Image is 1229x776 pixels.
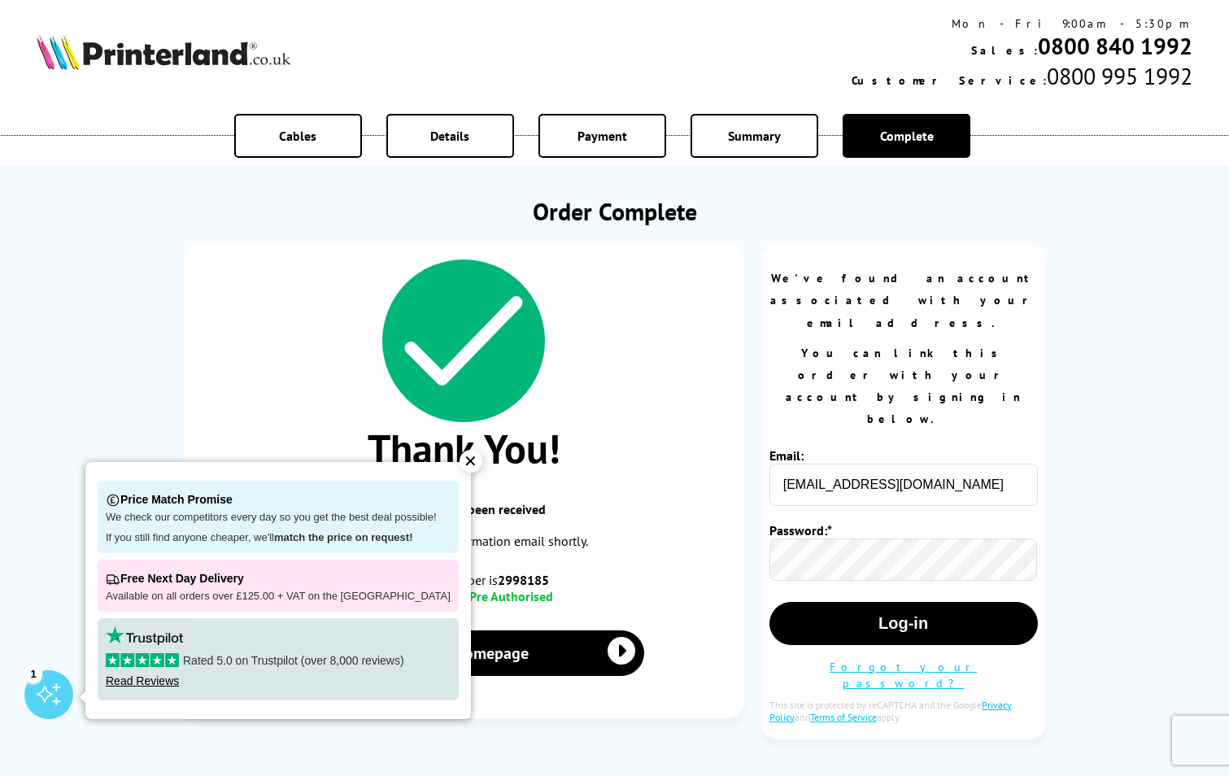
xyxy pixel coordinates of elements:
div: ✕ [460,450,482,473]
span: Cables [279,128,316,144]
div: Mon - Fri 9:00am - 5:30pm [852,16,1192,31]
p: Rated 5.0 on Trustpilot (over 8,000 reviews) [106,653,451,668]
p: You can link this order with your account by signing in below. [769,342,1038,431]
span: Customer Service: [852,73,1047,88]
div: This site is protected by reCAPTCHA and the Google and apply. [769,699,1038,723]
label: Email: [769,447,836,464]
a: Terms of Service [810,711,877,723]
p: Available on all orders over £125.00 + VAT on the [GEOGRAPHIC_DATA] [106,590,451,604]
b: 2998185 [498,572,549,588]
button: Log-in [769,602,1038,645]
strong: match the price on request! [274,531,412,543]
span: Sales: [971,43,1038,58]
p: If you still find anyone cheaper, we'll [106,531,451,545]
a: Privacy Policy [769,699,1012,723]
a: Forgot your password? [830,660,977,691]
h1: Order Complete [184,195,1046,227]
span: Payment [577,128,627,144]
img: stars-5.svg [106,653,179,667]
span: 0800 995 1992 [1047,61,1192,91]
p: Free Next Day Delivery [106,568,451,590]
div: 1 [24,665,42,682]
span: Summary [728,128,781,144]
label: Password:* [769,522,836,538]
a: 0800 840 1992 [1038,31,1192,61]
span: Complete [880,128,934,144]
p: Price Match Promise [106,489,451,511]
img: Printerland Logo [37,34,290,70]
span: Pre Authorised [469,588,553,604]
p: We've found an account associated with your email address. [769,268,1038,334]
a: Read Reviews [106,674,179,687]
p: We check our competitors every day so you get the best deal possible! [106,511,451,525]
span: Thank You! [200,422,728,475]
img: trustpilot rating [106,626,183,645]
span: Details [430,128,469,144]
